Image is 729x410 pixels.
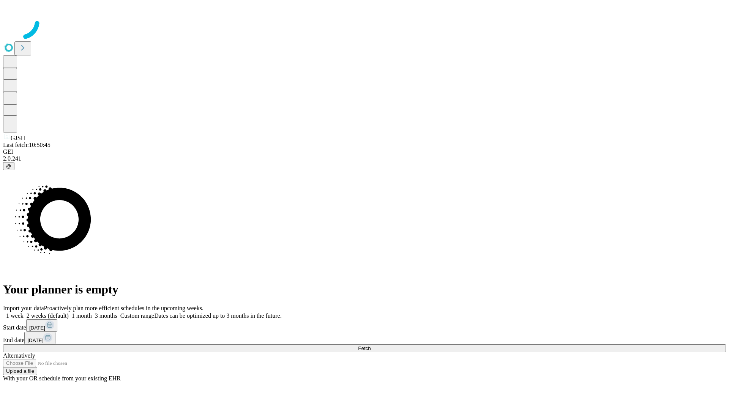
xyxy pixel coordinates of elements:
[6,163,11,169] span: @
[120,312,154,319] span: Custom range
[3,332,726,344] div: End date
[3,162,14,170] button: @
[3,344,726,352] button: Fetch
[3,352,35,359] span: Alternatively
[358,345,371,351] span: Fetch
[44,305,204,311] span: Proactively plan more efficient schedules in the upcoming weeks.
[95,312,117,319] span: 3 months
[27,312,69,319] span: 2 weeks (default)
[154,312,281,319] span: Dates can be optimized up to 3 months in the future.
[72,312,92,319] span: 1 month
[24,332,55,344] button: [DATE]
[27,337,43,343] span: [DATE]
[6,312,24,319] span: 1 week
[3,282,726,296] h1: Your planner is empty
[11,135,25,141] span: GJSH
[3,305,44,311] span: Import your data
[3,142,50,148] span: Last fetch: 10:50:45
[3,367,37,375] button: Upload a file
[29,325,45,331] span: [DATE]
[3,319,726,332] div: Start date
[26,319,57,332] button: [DATE]
[3,148,726,155] div: GEI
[3,375,121,382] span: With your OR schedule from your existing EHR
[3,155,726,162] div: 2.0.241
